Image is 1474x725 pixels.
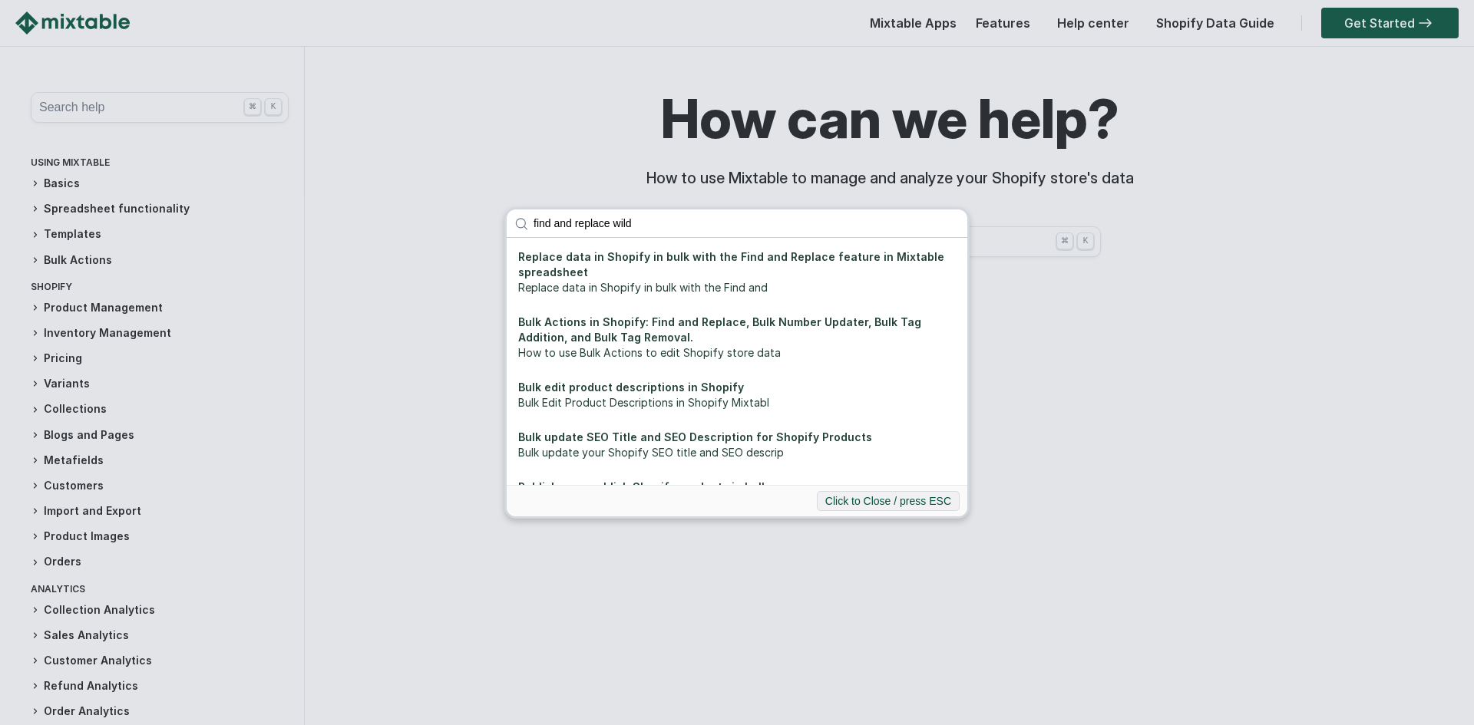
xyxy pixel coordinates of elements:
[518,479,956,495] div: Publish or unpublish Shopify products in bulk
[518,249,956,280] div: Replace data in Shopify in bulk with the Find and Replace feature in Mixtable spreadsheet
[518,315,956,345] div: Bulk Actions in Shopify: Find and Replace, Bulk Number Updater, Bulk Tag Addition, and Bulk Tag R...
[514,217,528,231] img: search
[511,242,963,303] a: Replace data in Shopify in bulk with the Find and Replace feature in Mixtable spreadsheetReplace ...
[817,491,960,511] button: Click to Close / press ESC
[518,280,956,295] div: Replace data in Shopify in bulk with the Find and
[518,445,956,460] div: Bulk update your Shopify SEO title and SEO descrip
[518,345,956,361] div: How to use Bulk Actions to edit Shopify store data
[526,209,967,237] input: Search
[518,395,956,410] div: Bulk Edit Product Descriptions in Shopify Mixtabl
[518,380,956,395] div: Bulk edit product descriptions in Shopify
[518,430,956,445] div: Bulk update SEO Title and SEO Description for Shopify Products
[511,422,963,468] a: Bulk update SEO Title and SEO Description for Shopify ProductsBulk update your Shopify SEO title ...
[511,472,963,518] a: Publish or unpublish Shopify products in bulkPublish or unpublish Shopify products The Mixtabl
[511,307,963,368] a: Bulk Actions in Shopify: Find and Replace, Bulk Number Updater, Bulk Tag Addition, and Bulk Tag R...
[511,372,963,418] a: Bulk edit product descriptions in ShopifyBulk Edit Product Descriptions in Shopify Mixtabl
